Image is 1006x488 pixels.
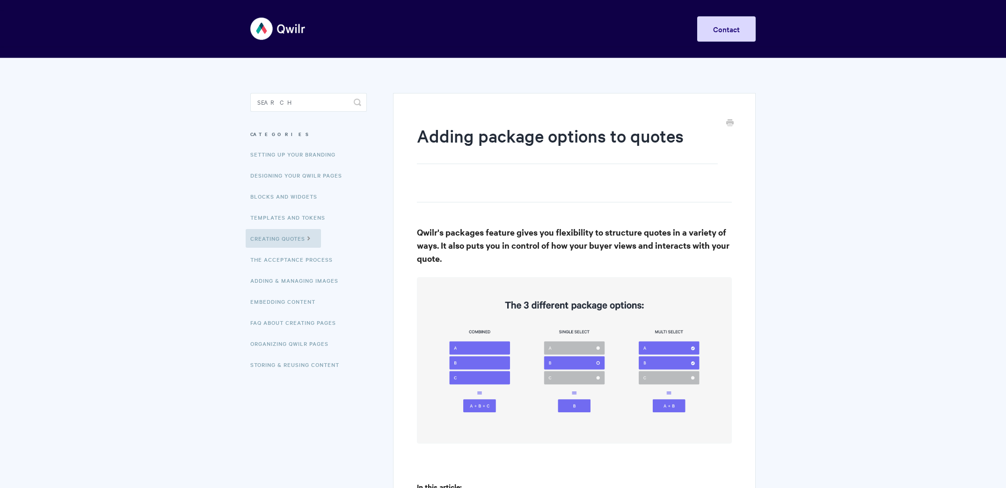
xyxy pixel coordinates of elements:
[250,313,343,332] a: FAQ About Creating Pages
[250,208,332,227] a: Templates and Tokens
[250,11,306,46] img: Qwilr Help Center
[250,187,324,206] a: Blocks and Widgets
[697,16,756,42] a: Contact
[417,277,732,443] img: file-rFbIlQKUoG.png
[250,145,343,164] a: Setting up your Branding
[250,93,367,112] input: Search
[250,271,345,290] a: Adding & Managing Images
[250,355,346,374] a: Storing & Reusing Content
[726,118,734,129] a: Print this Article
[250,166,349,185] a: Designing Your Qwilr Pages
[246,229,321,248] a: Creating Quotes
[417,226,732,265] h3: Qwilr's packages feature gives you flexibility to structure quotes in a variety of ways. It also ...
[250,292,322,311] a: Embedding Content
[250,334,335,353] a: Organizing Qwilr Pages
[250,126,367,143] h3: Categories
[250,250,340,269] a: The Acceptance Process
[417,124,718,164] h1: Adding package options to quotes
